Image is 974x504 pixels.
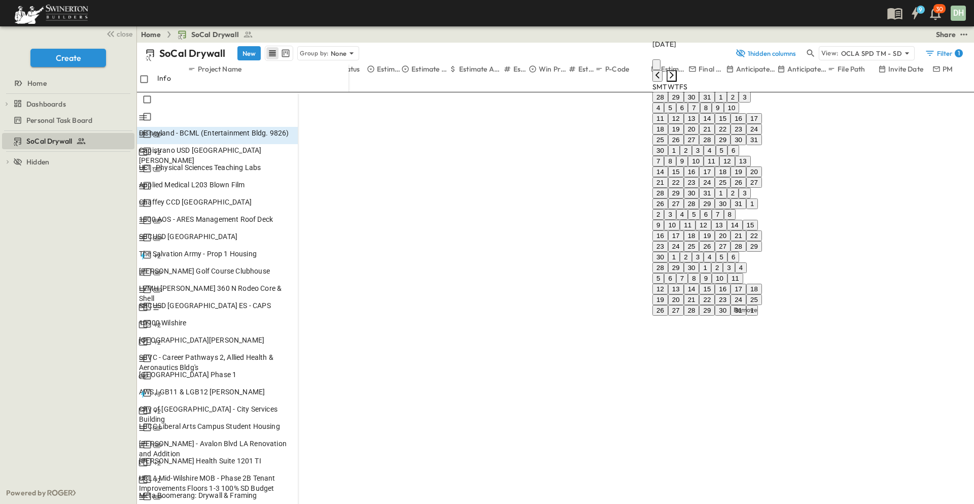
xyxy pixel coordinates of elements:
[727,92,739,103] button: 2
[943,64,953,74] p: PM
[139,300,271,311] span: SBCUSD [GEOGRAPHIC_DATA] ES - CAPS
[139,456,261,466] span: [PERSON_NAME] Health Suite 1201 TI
[139,404,296,424] span: City of [GEOGRAPHIC_DATA] - City Services Building
[513,64,529,74] p: Estimate Round
[191,29,239,40] span: SoCal Drywall
[266,47,279,59] button: row view
[652,262,668,273] button: 28
[139,145,296,165] span: Capistrano USD [GEOGRAPHIC_DATA][PERSON_NAME]
[676,209,688,220] button: 4
[936,29,956,40] div: Share
[26,136,72,146] span: SoCal Drywall
[730,284,746,294] button: 17
[711,220,727,230] button: 13
[684,284,700,294] button: 14
[746,124,762,135] button: 24
[652,252,668,262] button: 30
[668,177,684,188] button: 22
[459,64,503,74] p: Estimate Amount
[2,112,134,128] div: test
[652,135,668,145] button: 25
[724,209,736,220] button: 8
[719,156,735,166] button: 12
[925,48,963,58] div: Filter
[139,162,261,173] span: UCI - Physical Sciences Teaching Labs
[730,166,746,177] button: 19
[300,48,329,58] p: Group by:
[331,48,347,58] p: None
[951,6,966,21] div: DH
[730,177,746,188] button: 26
[265,46,293,61] div: table view
[683,82,687,91] span: Saturday
[139,318,186,328] span: 10900 Wilshire
[692,145,704,156] button: 3
[139,439,296,459] span: [PERSON_NAME] - Avalon Blvd LA Renovation and Addition
[684,262,700,273] button: 30
[699,124,715,135] button: 21
[730,230,746,241] button: 21
[729,304,762,316] button: Remove
[139,473,296,493] span: UCLA Mid-Wilshire MOB - Phase 2B Tenant Improvements Floors 1-3 100% SD Budget
[656,82,663,91] span: Monday
[668,230,684,241] button: 17
[730,135,746,145] button: 30
[704,252,715,262] button: 4
[652,166,668,177] button: 14
[664,273,676,284] button: 6
[692,252,704,262] button: 3
[117,29,132,39] span: close
[675,82,679,91] span: Thursday
[27,78,47,88] span: Home
[26,115,92,125] span: Personal Task Board
[139,421,280,431] span: LBCC Liberal Arts Campus Student Housing
[730,294,746,305] button: 24
[730,113,746,124] button: 16
[730,124,746,135] button: 23
[700,103,712,113] button: 8
[652,145,668,156] button: 30
[712,273,727,284] button: 10
[652,273,664,284] button: 5
[841,48,902,58] p: OCLA SPD TM - SD
[652,177,668,188] button: 21
[699,198,715,209] button: 29
[667,70,677,82] button: Next month
[727,273,743,284] button: 11
[139,180,245,190] span: Applied Medical L203 Blown Film
[139,128,289,138] span: Disneyland - BCML (Entertainment Bldg. 9826)
[652,113,668,124] button: 11
[664,209,676,220] button: 3
[699,294,715,305] button: 22
[739,92,750,103] button: 3
[12,3,90,24] img: 6c363589ada0b36f064d841b69d3a419a338230e66bb0a533688fa5cc3e9e735.png
[157,64,188,92] div: Info
[664,220,680,230] button: 10
[679,82,683,91] span: Friday
[715,230,730,241] button: 20
[684,177,700,188] button: 23
[377,64,401,74] p: Estimate Type
[668,188,684,198] button: 29
[727,188,739,198] button: 2
[30,49,106,67] button: Create
[237,46,261,60] button: New
[695,220,711,230] button: 12
[715,177,730,188] button: 25
[712,103,723,113] button: 9
[139,369,236,380] span: [GEOGRAPHIC_DATA] Phase 1
[711,262,723,273] button: 2
[704,145,715,156] button: 4
[668,145,680,156] button: 1
[668,82,675,91] span: Wednesday
[652,103,664,113] button: 4
[684,92,700,103] button: 30
[821,48,839,59] p: View:
[139,249,257,259] span: The Salvation Army - Prop 1 Housing
[668,284,684,294] button: 13
[716,145,727,156] button: 5
[652,70,663,82] button: Previous month
[723,262,735,273] button: 3
[715,241,730,252] button: 27
[699,262,711,273] button: 1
